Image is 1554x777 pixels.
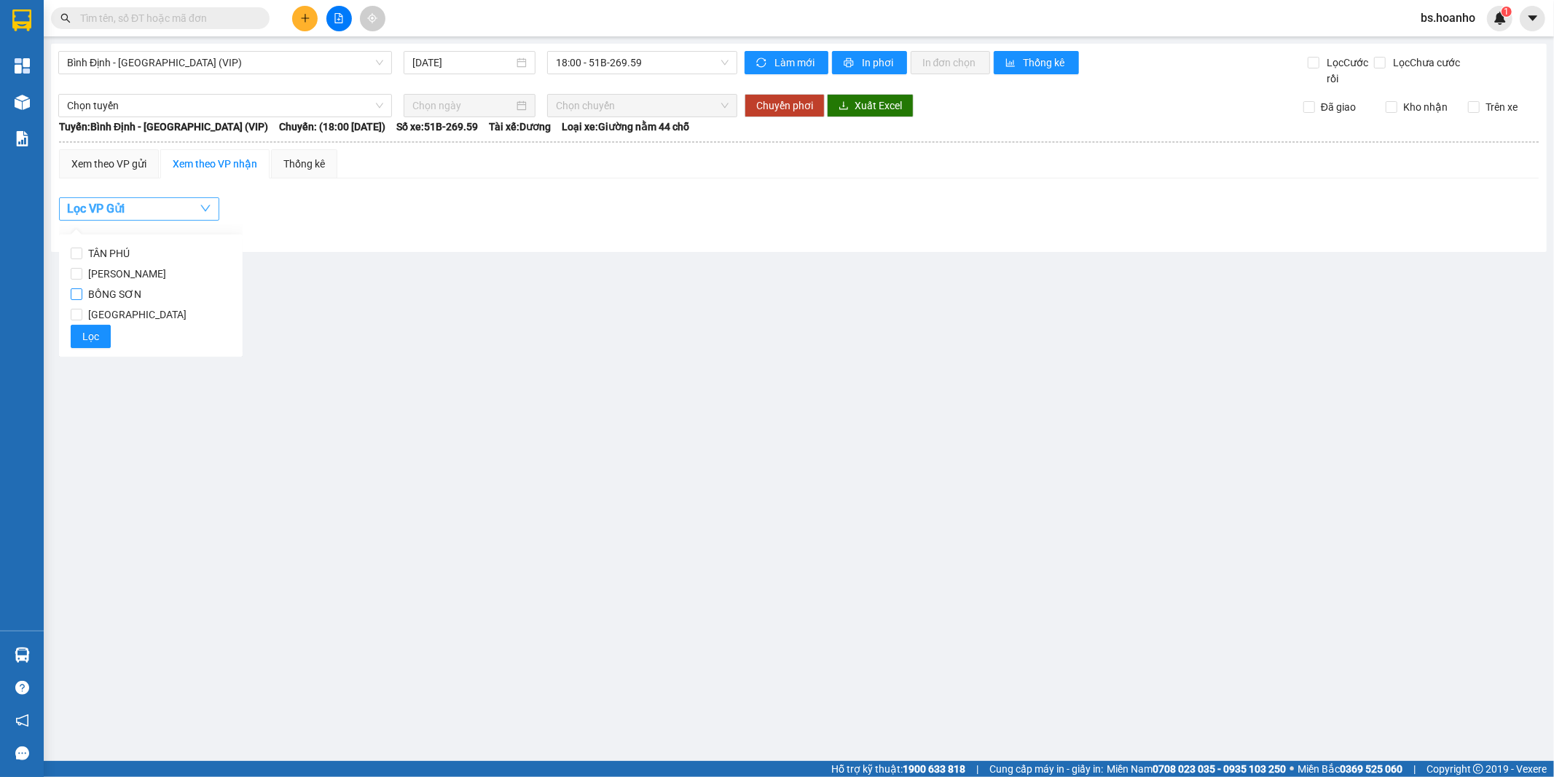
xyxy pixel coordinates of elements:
[1526,12,1539,25] span: caret-down
[1397,99,1453,115] span: Kho nhận
[334,13,344,23] span: file-add
[774,55,817,71] span: Làm mới
[1502,7,1512,17] sup: 1
[832,51,907,74] button: printerIn phơi
[745,51,828,74] button: syncLàm mới
[1107,761,1286,777] span: Miền Nam
[292,6,318,31] button: plus
[1340,763,1402,775] strong: 0369 525 060
[412,98,514,114] input: Chọn ngày
[903,763,965,775] strong: 1900 633 818
[283,156,325,172] div: Thống kê
[1153,763,1286,775] strong: 0708 023 035 - 0935 103 250
[12,9,31,31] img: logo-vxr
[279,119,385,135] span: Chuyến: (18:00 [DATE])
[844,58,856,69] span: printer
[173,156,257,172] div: Xem theo VP nhận
[1409,9,1487,27] span: bs.hoanho
[1298,761,1402,777] span: Miền Bắc
[15,95,30,110] img: warehouse-icon
[556,95,728,117] span: Chọn chuyến
[827,94,914,117] button: downloadXuất Excel
[67,52,383,74] span: Bình Định - Sài Gòn (VIP)
[1290,766,1294,772] span: ⚪️
[360,6,385,31] button: aim
[1480,99,1523,115] span: Trên xe
[67,200,125,218] span: Lọc VP Gửi
[82,264,172,284] span: [PERSON_NAME]
[67,95,383,117] span: Chọn tuyến
[911,51,990,74] button: In đơn chọn
[326,6,352,31] button: file-add
[71,156,146,172] div: Xem theo VP gửi
[1388,55,1463,71] span: Lọc Chưa cước
[745,94,825,117] button: Chuyển phơi
[756,58,769,69] span: sync
[60,13,71,23] span: search
[976,761,978,777] span: |
[15,58,30,74] img: dashboard-icon
[15,647,30,663] img: warehouse-icon
[1413,761,1416,777] span: |
[1473,764,1483,774] span: copyright
[989,761,1103,777] span: Cung cấp máy in - giấy in:
[80,10,252,26] input: Tìm tên, số ĐT hoặc mã đơn
[1504,7,1509,17] span: 1
[396,119,478,135] span: Số xe: 51B-269.59
[1520,6,1545,31] button: caret-down
[1494,12,1507,25] img: icon-new-feature
[15,714,29,727] span: notification
[15,131,30,146] img: solution-icon
[1024,55,1067,71] span: Thống kê
[1005,58,1018,69] span: bar-chart
[71,325,111,348] button: Lọc
[1315,99,1362,115] span: Đã giao
[489,119,551,135] span: Tài xế: Dương
[556,52,728,74] span: 18:00 - 51B-269.59
[300,13,310,23] span: plus
[994,51,1079,74] button: bar-chartThống kê
[200,202,211,214] span: down
[831,761,965,777] span: Hỗ trợ kỹ thuật:
[367,13,377,23] span: aim
[562,119,689,135] span: Loại xe: Giường nằm 44 chỗ
[82,304,192,325] span: [GEOGRAPHIC_DATA]
[862,55,895,71] span: In phơi
[15,746,29,760] span: message
[15,681,29,695] span: question-circle
[59,121,268,133] b: Tuyến: Bình Định - [GEOGRAPHIC_DATA] (VIP)
[1322,55,1374,87] span: Lọc Cước rồi
[82,328,99,344] span: Lọc
[412,55,514,71] input: 14/09/2025
[82,243,136,264] span: TÂN PHÚ
[82,284,147,304] span: BỒNG SƠN
[59,197,219,221] button: Lọc VP Gửi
